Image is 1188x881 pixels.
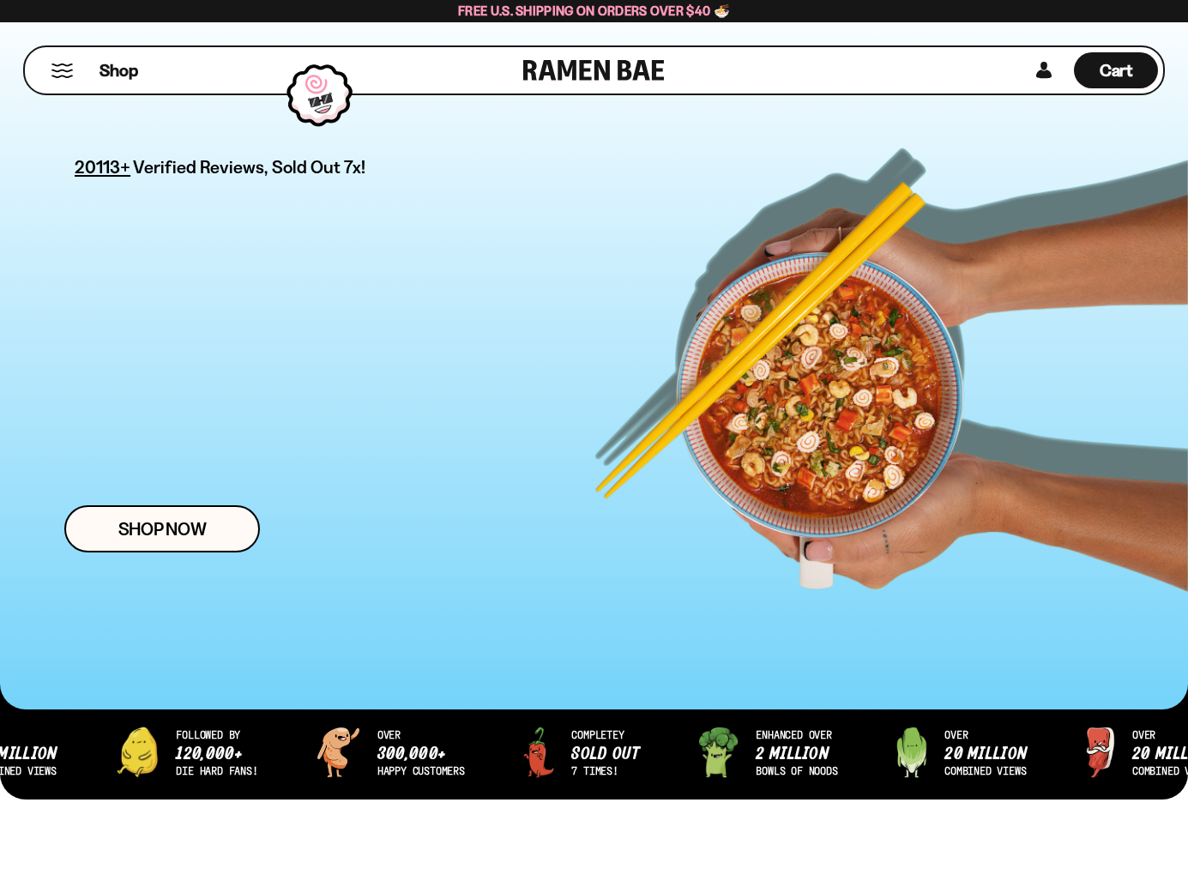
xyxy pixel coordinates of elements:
[100,52,138,88] a: Shop
[75,154,130,180] span: 20113+
[1074,47,1158,94] a: Cart
[133,156,365,178] span: Verified Reviews, Sold Out 7x!
[100,59,138,82] span: Shop
[458,3,730,19] span: Free U.S. Shipping on Orders over $40 🍜
[64,505,260,552] a: Shop Now
[51,63,74,78] button: Mobile Menu Trigger
[118,520,207,538] span: Shop Now
[1100,60,1133,81] span: Cart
